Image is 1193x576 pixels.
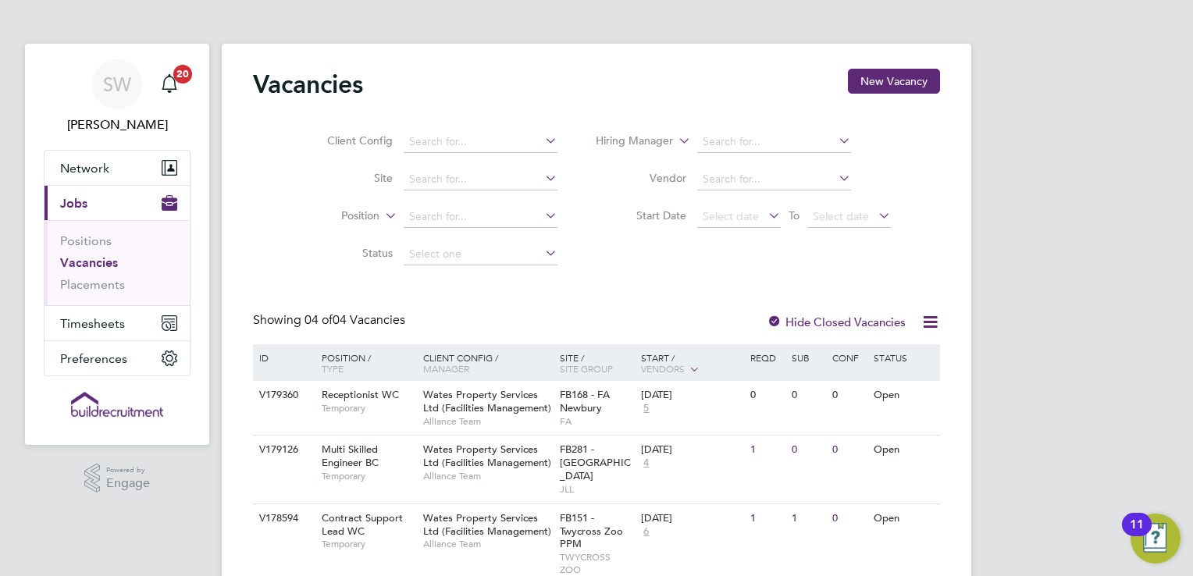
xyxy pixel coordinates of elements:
div: [DATE] [641,443,743,457]
span: Sam White [44,116,191,134]
a: SW[PERSON_NAME] [44,59,191,134]
span: JLL [560,483,634,496]
div: Client Config / [419,344,556,382]
span: Select date [813,209,869,223]
span: Temporary [322,402,415,414]
div: 11 [1130,524,1144,545]
span: Preferences [60,351,127,366]
span: 5 [641,402,651,415]
div: ID [255,344,310,371]
div: Jobs [45,220,190,305]
div: Position / [310,344,419,382]
button: Network [45,151,190,185]
div: Site / [556,344,638,382]
div: 0 [788,436,828,464]
div: Reqd [746,344,787,371]
span: Select date [703,209,759,223]
div: Conf [828,344,869,371]
div: Open [870,381,938,410]
a: 20 [154,59,185,109]
button: Timesheets [45,306,190,340]
div: 0 [828,436,869,464]
button: Preferences [45,341,190,375]
span: Type [322,362,344,375]
div: Sub [788,344,828,371]
div: 1 [746,504,787,533]
div: V179126 [255,436,310,464]
span: Multi Skilled Engineer BC [322,443,379,469]
label: Vendor [596,171,686,185]
label: Client Config [303,133,393,148]
label: Hiring Manager [583,133,673,149]
span: Powered by [106,464,150,477]
input: Search for... [404,169,557,190]
div: 1 [788,504,828,533]
span: Wates Property Services Ltd (Facilities Management) [423,388,551,414]
img: buildrec-logo-retina.png [71,392,163,417]
span: Jobs [60,196,87,211]
span: Contract Support Lead WC [322,511,403,538]
span: 4 [641,457,651,470]
h2: Vacancies [253,69,363,100]
span: FB281 - [GEOGRAPHIC_DATA] [560,443,631,482]
a: Powered byEngage [84,464,151,493]
input: Search for... [697,131,851,153]
span: 04 of [304,312,333,328]
span: FB168 - FA Newbury [560,388,610,414]
label: Hide Closed Vacancies [767,315,906,329]
a: Vacancies [60,255,118,270]
div: 0 [828,504,869,533]
label: Position [290,208,379,224]
div: [DATE] [641,389,743,402]
input: Search for... [404,131,557,153]
input: Search for... [697,169,851,190]
span: 20 [173,65,192,84]
div: 1 [746,436,787,464]
input: Search for... [404,206,557,228]
div: Open [870,436,938,464]
label: Start Date [596,208,686,222]
div: Open [870,504,938,533]
span: Alliance Team [423,470,552,482]
div: 0 [788,381,828,410]
a: Placements [60,277,125,292]
span: Manager [423,362,469,375]
nav: Main navigation [25,44,209,445]
label: Status [303,246,393,260]
div: V178594 [255,504,310,533]
span: 6 [641,525,651,539]
input: Select one [404,244,557,265]
div: Start / [637,344,746,383]
div: 0 [828,381,869,410]
span: Vendors [641,362,685,375]
div: Showing [253,312,408,329]
span: Temporary [322,470,415,482]
span: Alliance Team [423,415,552,428]
span: FB151 - Twycross Zoo PPM [560,511,623,551]
div: Status [870,344,938,371]
span: Network [60,161,109,176]
button: Jobs [45,186,190,220]
span: TWYCROSS ZOO [560,551,634,575]
span: Wates Property Services Ltd (Facilities Management) [423,443,551,469]
span: Site Group [560,362,613,375]
span: 04 Vacancies [304,312,405,328]
div: V179360 [255,381,310,410]
label: Site [303,171,393,185]
a: Go to home page [44,392,191,417]
div: [DATE] [641,512,743,525]
span: Alliance Team [423,538,552,550]
span: To [784,205,804,226]
span: SW [103,74,131,94]
div: 0 [746,381,787,410]
button: Open Resource Center, 11 new notifications [1131,514,1181,564]
span: Wates Property Services Ltd (Facilities Management) [423,511,551,538]
button: New Vacancy [848,69,940,94]
a: Positions [60,233,112,248]
span: Timesheets [60,316,125,331]
span: Receptionist WC [322,388,399,401]
span: FA [560,415,634,428]
span: Temporary [322,538,415,550]
span: Engage [106,477,150,490]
